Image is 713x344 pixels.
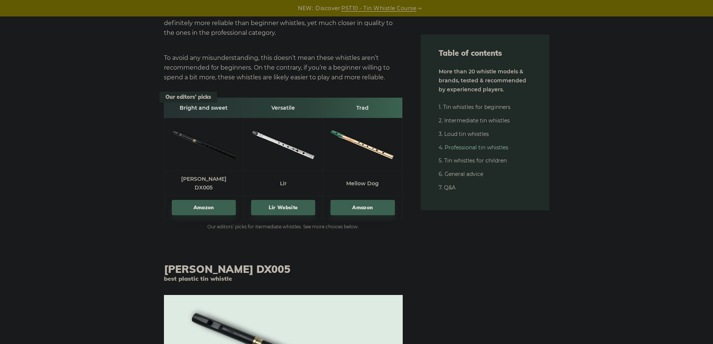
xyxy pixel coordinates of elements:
[323,171,402,196] td: Mellow Dog
[439,131,489,137] a: 3. Loud tin whistles
[341,4,416,13] a: PST10 - Tin Whistle Course
[439,68,526,93] strong: More than 20 whistle models & brands, tested & recommended by experienced players.
[159,92,217,103] span: Our editors’ picks
[251,200,315,215] a: Lir Website
[251,122,315,165] img: Lir Tin Whistle Preview
[243,171,323,196] td: Lir
[164,171,243,196] td: [PERSON_NAME] DX005
[439,171,483,177] a: 6. General advice
[316,4,340,13] span: Discover
[439,117,510,124] a: 2. Intermediate tin whistles
[164,275,403,282] span: best plastic tin whistle
[164,223,403,231] figcaption: Our editors’ picks for itermediate whistles. See more choices below.
[164,53,403,82] p: To avoid any misunderstanding, this doesn’t mean these whistles aren’t recommended for beginners....
[439,157,507,164] a: 5. Tin whistles for children
[323,98,402,118] th: Trad
[330,200,394,215] a: Amazon
[439,184,455,191] a: 7. Q&A
[164,263,403,283] h3: [PERSON_NAME] DX005
[439,104,511,110] a: 1. Tin whistles for beginners
[172,200,236,215] a: Amazon
[298,4,313,13] span: NEW:
[243,98,323,118] th: Versatile
[172,122,236,165] img: Tony Dixon DX005 Tin Whistle Preview
[164,98,243,118] th: Bright and sweet
[439,144,508,151] a: 4. Professional tin whistles
[439,48,531,58] span: Table of contents
[330,122,394,165] img: Mellow Dog Tin Whistle Preview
